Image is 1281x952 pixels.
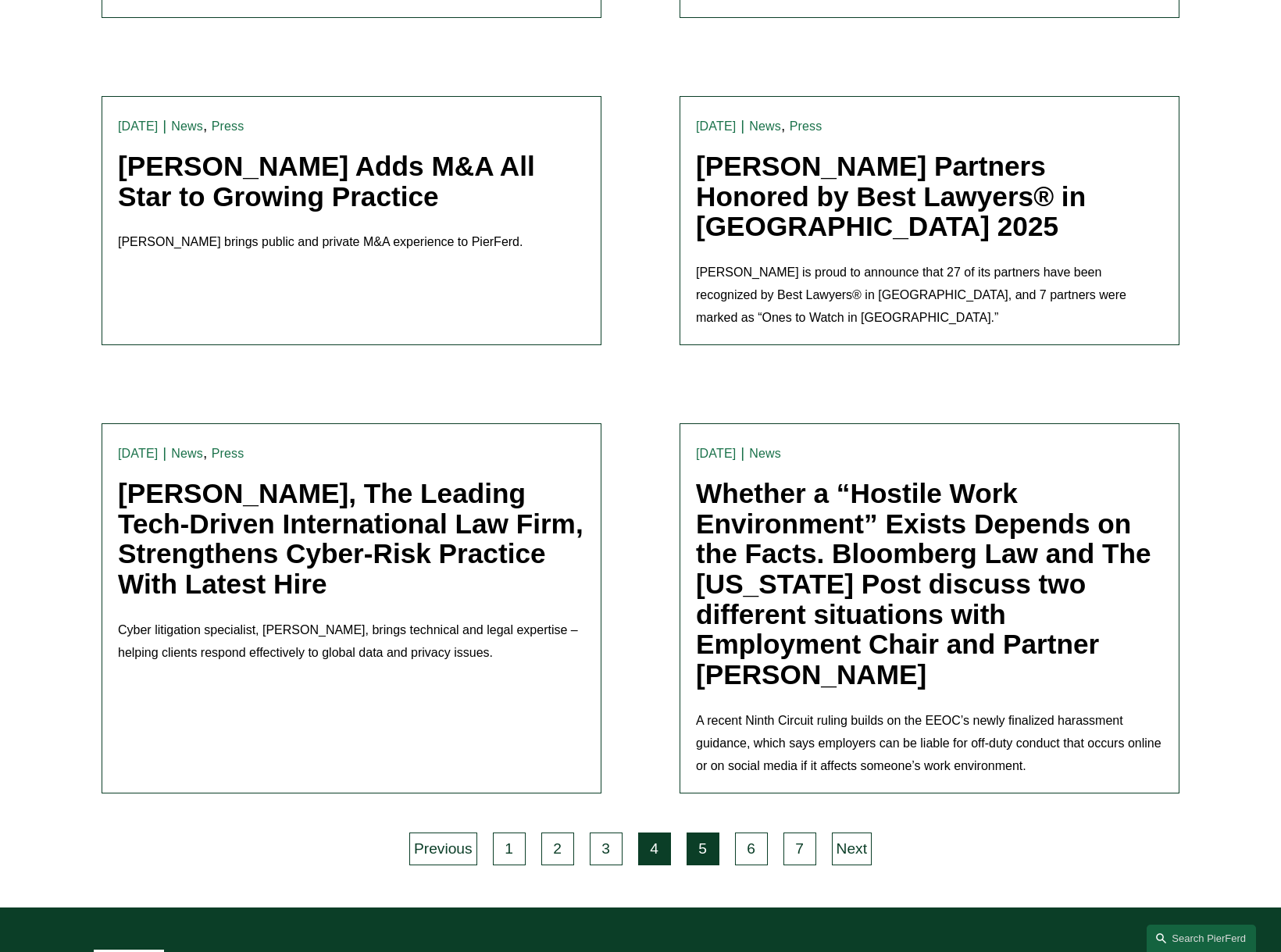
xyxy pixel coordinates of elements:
[696,710,1163,777] p: A recent Ninth Circuit ruling builds on the EEOC’s newly finalized harassment guidance, which say...
[118,151,535,212] a: [PERSON_NAME] Adds M&A All Star to Growing Practice
[749,119,781,133] a: News
[790,119,822,133] a: Press
[493,833,526,865] a: 1
[118,120,158,133] time: [DATE]
[696,120,736,133] time: [DATE]
[832,833,872,865] a: Next
[541,833,574,865] a: 2
[783,833,816,865] a: 7
[1147,925,1256,952] a: Search this site
[118,447,158,460] time: [DATE]
[687,833,719,865] a: 5
[212,447,244,460] a: Press
[696,151,1086,241] a: [PERSON_NAME] Partners Honored by Best Lawyers® in [GEOGRAPHIC_DATA] 2025
[171,119,203,133] a: News
[212,119,244,133] a: Press
[638,833,671,865] a: 4
[696,262,1163,329] p: [PERSON_NAME] is proud to announce that 27 of its partners have been recognized by Best Lawyers® ...
[749,447,781,460] a: News
[590,833,623,865] a: 3
[696,447,736,460] time: [DATE]
[171,447,203,460] a: News
[203,117,207,134] span: ,
[781,117,785,134] span: ,
[696,478,1151,690] a: Whether a “Hostile Work Environment” Exists Depends on the Facts. Bloomberg Law and The [US_STATE...
[735,833,768,865] a: 6
[118,478,583,599] a: [PERSON_NAME], The Leading Tech-Driven International Law Firm, Strengthens Cyber-Risk Practice Wi...
[118,231,585,254] p: [PERSON_NAME] brings public and private M&A experience to PierFerd.
[409,833,477,865] a: Previous
[118,619,585,665] p: Cyber litigation specialist, [PERSON_NAME], brings technical and legal expertise – helping client...
[203,444,207,461] span: ,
